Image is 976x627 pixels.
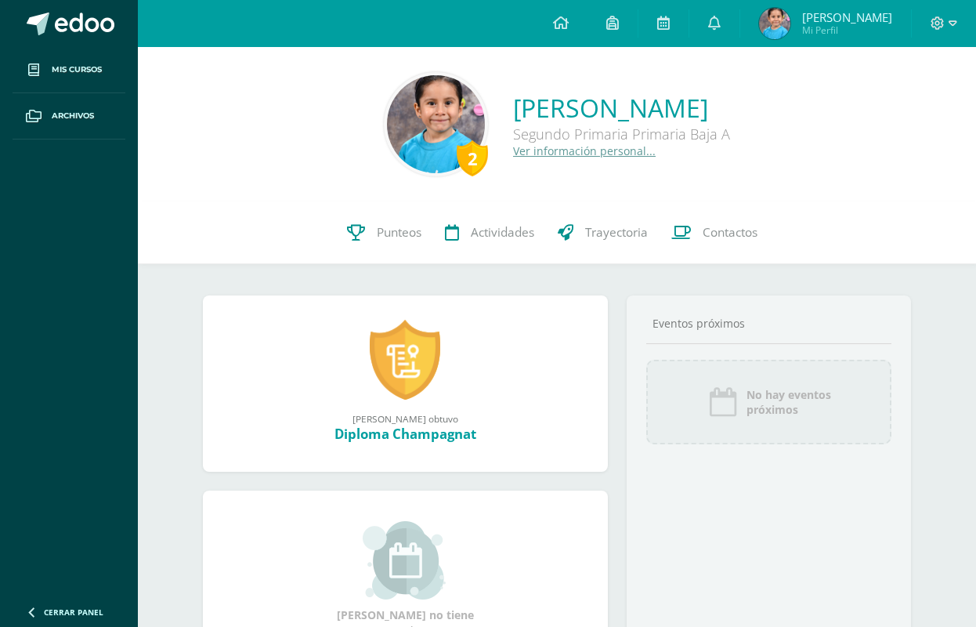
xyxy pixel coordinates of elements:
[513,143,656,158] a: Ver información personal...
[335,201,433,264] a: Punteos
[457,140,488,176] div: 2
[471,224,534,241] span: Actividades
[660,201,769,264] a: Contactos
[707,386,739,418] img: event_icon.png
[759,8,790,39] img: 22e4a7e3646e96007a6418a95683ef50.png
[703,224,757,241] span: Contactos
[746,387,831,417] span: No hay eventos próximos
[802,24,892,37] span: Mi Perfil
[546,201,660,264] a: Trayectoria
[433,201,546,264] a: Actividades
[219,412,593,425] div: [PERSON_NAME] obtuvo
[377,224,421,241] span: Punteos
[52,110,94,122] span: Archivos
[513,125,730,143] div: Segundo Primaria Primaria Baja A
[363,521,448,600] img: event_small.png
[802,9,892,25] span: [PERSON_NAME]
[646,316,891,331] div: Eventos próximos
[13,47,125,93] a: Mis cursos
[513,91,730,125] a: [PERSON_NAME]
[52,63,102,76] span: Mis cursos
[387,75,485,173] img: c6d751d19a5a14d035329b35f4912724.png
[219,425,593,443] div: Diploma Champagnat
[13,93,125,140] a: Archivos
[44,607,103,618] span: Cerrar panel
[585,224,648,241] span: Trayectoria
